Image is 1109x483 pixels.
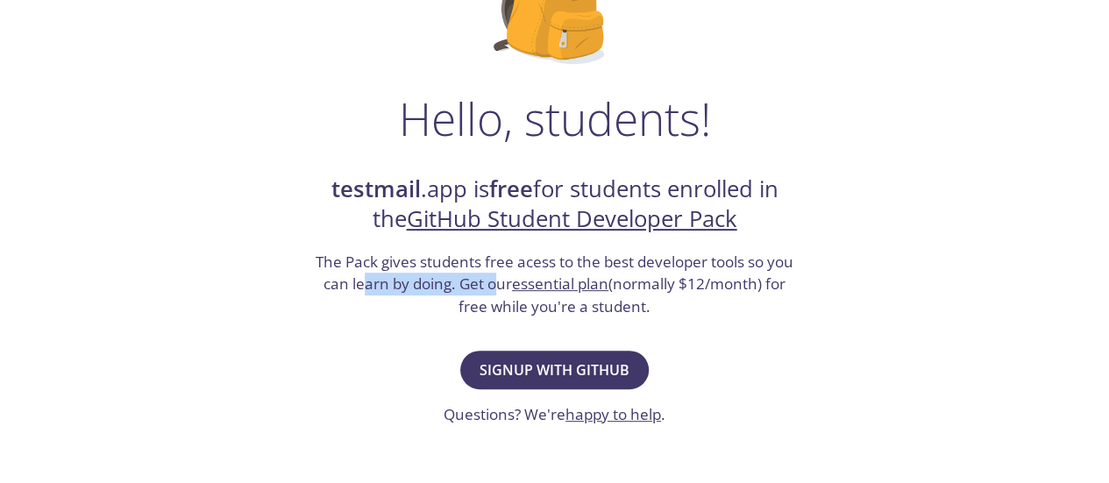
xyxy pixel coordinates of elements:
strong: free [489,174,533,204]
strong: testmail [331,174,421,204]
a: GitHub Student Developer Pack [407,203,737,234]
h2: .app is for students enrolled in the [314,174,796,235]
button: Signup with GitHub [460,351,649,389]
span: Signup with GitHub [480,358,629,382]
a: happy to help [565,404,661,424]
h3: Questions? We're . [444,403,665,426]
h3: The Pack gives students free acess to the best developer tools so you can learn by doing. Get our... [314,251,796,318]
h1: Hello, students! [399,92,711,145]
a: essential plan [512,273,608,294]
